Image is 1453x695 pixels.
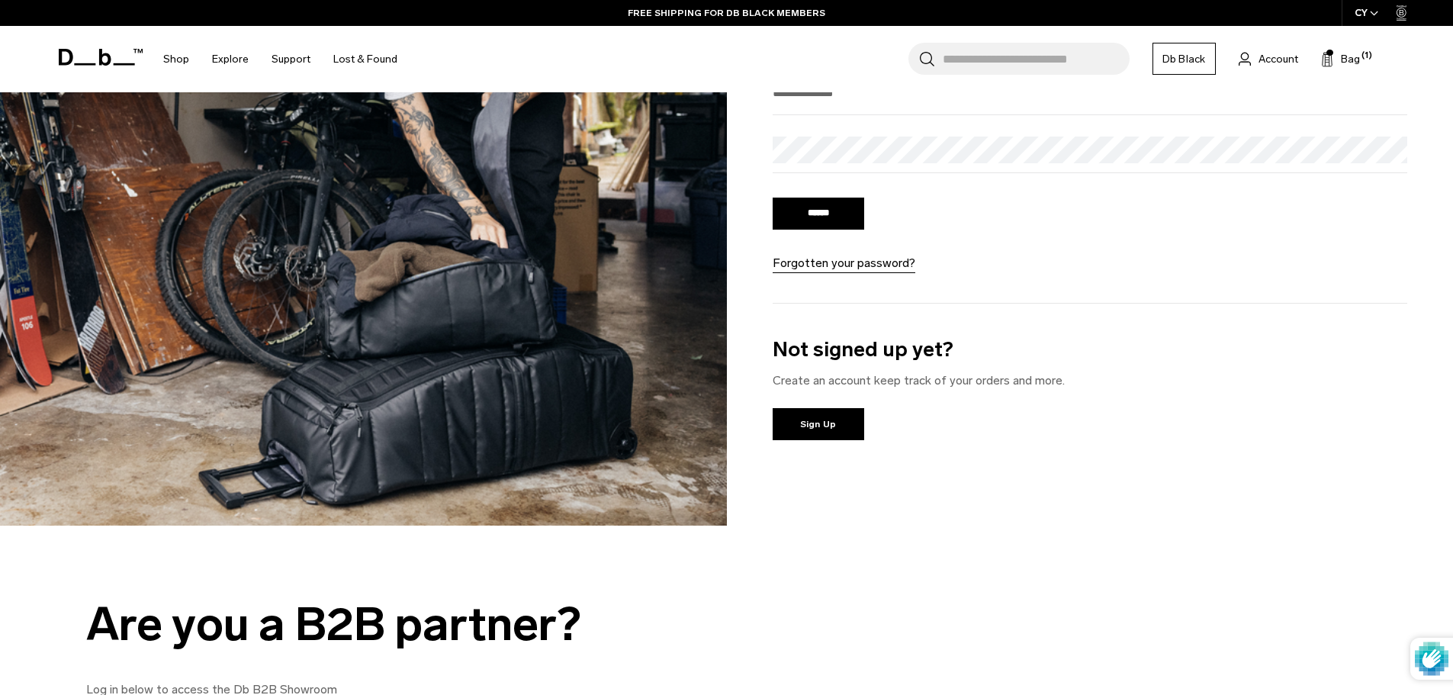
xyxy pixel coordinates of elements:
a: Explore [212,32,249,86]
h3: Not signed up yet? [773,334,1408,365]
a: Account [1239,50,1298,68]
a: Lost & Found [333,32,397,86]
span: Account [1259,51,1298,67]
a: Sign Up [773,408,864,440]
a: Forgotten your password? [773,254,915,272]
a: FREE SHIPPING FOR DB BLACK MEMBERS [628,6,825,20]
span: Bag [1341,51,1360,67]
span: (1) [1361,50,1372,63]
p: Create an account keep track of your orders and more. [773,372,1408,390]
button: Bag (1) [1321,50,1360,68]
a: Db Black [1152,43,1216,75]
a: Support [272,32,310,86]
a: Shop [163,32,189,86]
nav: Main Navigation [152,26,409,92]
div: Are you a B2B partner? [86,599,773,650]
img: Protected by hCaptcha [1415,638,1448,680]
